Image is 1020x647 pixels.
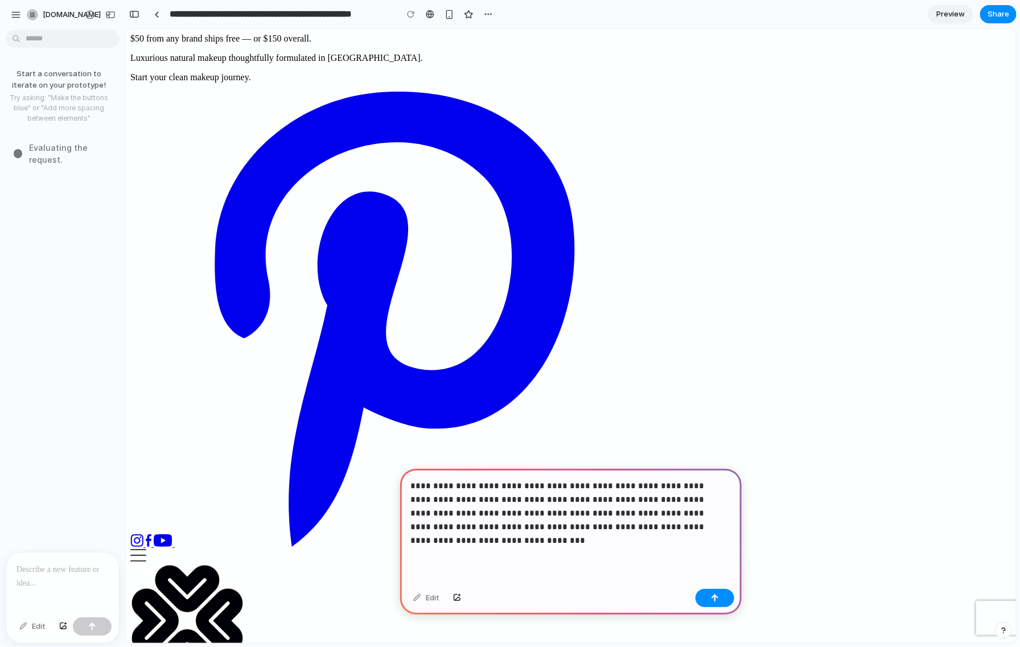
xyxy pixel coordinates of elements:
button: [DOMAIN_NAME] [22,6,118,24]
span: Share [988,9,1009,20]
p: Try asking: "Make the buttons blue" or "Add more spacing between elements" [5,93,114,123]
a: Preview [928,5,973,23]
button: Share [980,5,1017,23]
p: Luxurious natural makeup thoughtfully formulated in [GEOGRAPHIC_DATA]. [5,24,886,34]
span: [DOMAIN_NAME] [43,9,101,20]
span: Preview [936,9,965,20]
div: $50 from any brand ships free — or $150 overall. [5,5,886,15]
span: Evaluating the request . [29,142,118,166]
p: Start your clean makeup journey. [5,43,886,53]
iframe: reCAPTCHA [850,572,996,606]
p: Start a conversation to iterate on your prototype! [5,68,114,90]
